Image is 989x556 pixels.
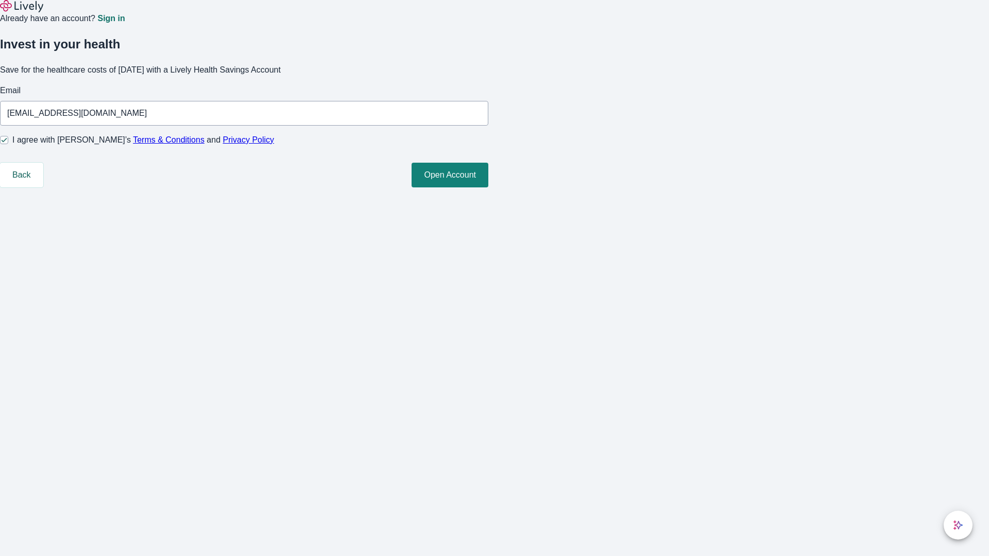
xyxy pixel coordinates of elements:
a: Terms & Conditions [133,135,204,144]
span: I agree with [PERSON_NAME]’s and [12,134,274,146]
button: chat [944,511,973,540]
button: Open Account [412,163,488,187]
a: Sign in [97,14,125,23]
a: Privacy Policy [223,135,275,144]
svg: Lively AI Assistant [953,520,963,530]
